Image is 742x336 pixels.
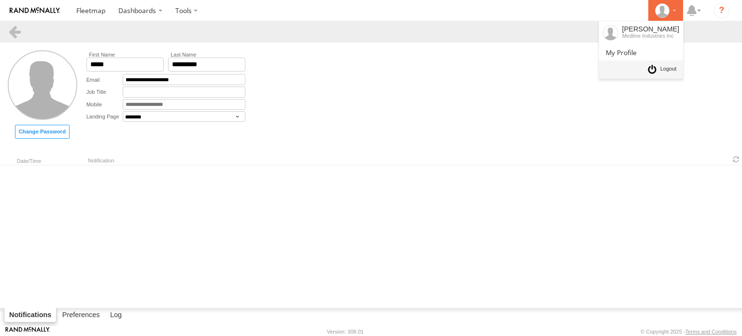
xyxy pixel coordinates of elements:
div: © Copyright 2025 - [641,329,737,335]
div: Jerry Constable [652,3,680,18]
div: Medline Industries Inc [622,33,679,39]
label: First Name [86,52,164,58]
div: Date/Time [11,159,47,164]
label: Log [105,308,127,322]
label: Last Name [168,52,245,58]
label: Set new password [15,125,70,139]
a: Terms and Conditions [685,329,737,335]
div: [PERSON_NAME] [622,25,679,33]
div: Notification [88,157,730,164]
a: Back to landing page [8,25,22,39]
span: Refresh [730,155,742,164]
label: Job Title [86,87,123,98]
img: rand-logo.svg [10,7,60,14]
label: Landing Page [86,111,123,122]
label: Email [86,74,123,85]
label: Preferences [57,308,105,322]
div: Version: 308.01 [327,329,364,335]
label: Notifications [4,308,57,322]
i: ? [714,3,729,18]
label: Mobile [86,99,123,110]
